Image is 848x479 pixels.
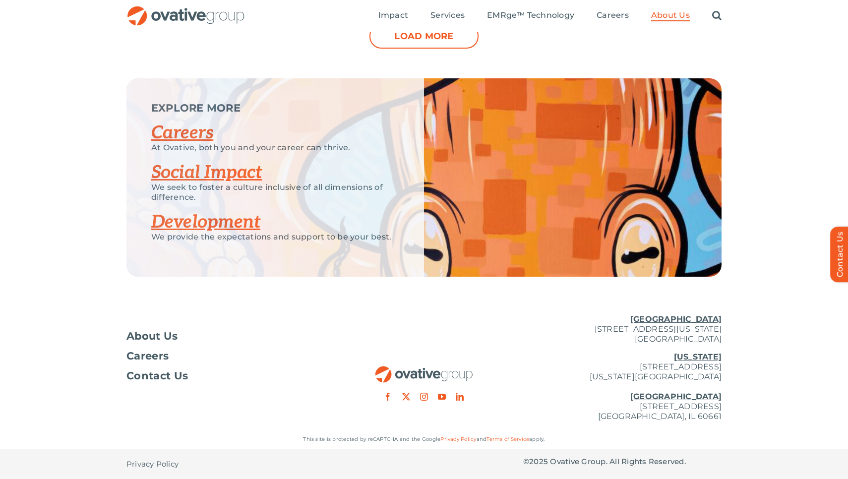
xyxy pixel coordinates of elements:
[126,449,179,479] a: Privacy Policy
[597,10,629,21] a: Careers
[126,434,722,444] p: This site is protected by reCAPTCHA and the Google and apply.
[151,182,399,202] p: We seek to foster a culture inclusive of all dimensions of difference.
[126,5,245,14] a: OG_Full_horizontal_RGB
[374,365,474,374] a: OG_Full_horizontal_RGB
[438,393,446,401] a: youtube
[420,393,428,401] a: instagram
[126,331,325,381] nav: Footer Menu
[523,457,722,467] p: © Ovative Group. All Rights Reserved.
[597,10,629,20] span: Careers
[126,351,325,361] a: Careers
[378,10,408,20] span: Impact
[487,10,574,20] span: EMRge™ Technology
[126,449,325,479] nav: Footer - Privacy Policy
[369,24,479,49] a: Load more
[651,10,690,20] span: About Us
[440,436,476,442] a: Privacy Policy
[126,459,179,469] span: Privacy Policy
[712,10,722,21] a: Search
[430,10,465,20] span: Services
[486,436,529,442] a: Terms of Service
[126,351,169,361] span: Careers
[151,103,399,113] p: EXPLORE MORE
[523,352,722,421] p: [STREET_ADDRESS] [US_STATE][GEOGRAPHIC_DATA] [STREET_ADDRESS] [GEOGRAPHIC_DATA], IL 60661
[529,457,548,466] span: 2025
[126,331,178,341] span: About Us
[126,371,325,381] a: Contact Us
[630,392,722,401] u: [GEOGRAPHIC_DATA]
[151,232,399,242] p: We provide the expectations and support to be your best.
[402,393,410,401] a: twitter
[456,393,464,401] a: linkedin
[523,314,722,344] p: [STREET_ADDRESS][US_STATE] [GEOGRAPHIC_DATA]
[384,393,392,401] a: facebook
[487,10,574,21] a: EMRge™ Technology
[151,162,262,183] a: Social Impact
[378,10,408,21] a: Impact
[674,352,722,361] u: [US_STATE]
[126,371,188,381] span: Contact Us
[151,143,399,153] p: At Ovative, both you and your career can thrive.
[651,10,690,21] a: About Us
[630,314,722,324] u: [GEOGRAPHIC_DATA]
[430,10,465,21] a: Services
[126,331,325,341] a: About Us
[151,211,260,233] a: Development
[151,122,213,144] a: Careers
